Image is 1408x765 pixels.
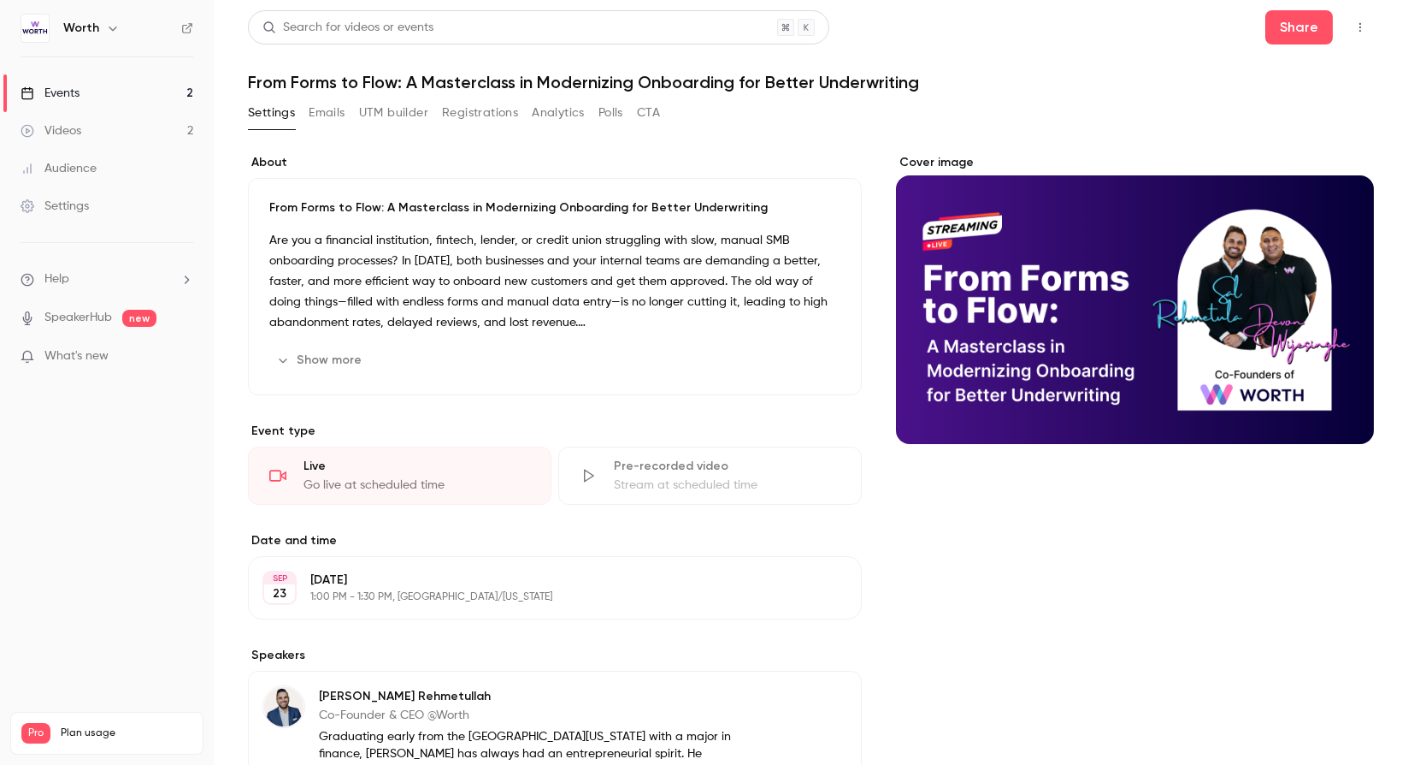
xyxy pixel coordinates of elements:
[21,198,89,215] div: Settings
[263,686,304,727] img: Sal Rehmetullah
[1265,10,1333,44] button: Share
[44,309,112,327] a: SpeakerHub
[637,99,660,127] button: CTA
[173,349,193,365] iframe: Noticeable Trigger
[63,20,99,37] h6: Worth
[248,447,551,505] div: LiveGo live at scheduled time
[248,423,862,440] p: Event type
[248,72,1374,92] h1: From Forms to Flow: A Masterclass in Modernizing Onboarding for Better Underwriting
[532,99,585,127] button: Analytics
[21,723,50,744] span: Pro
[248,154,862,171] label: About
[21,85,80,102] div: Events
[319,688,751,705] p: [PERSON_NAME] Rehmetullah
[442,99,518,127] button: Registrations
[21,15,49,42] img: Worth
[896,154,1374,171] label: Cover image
[614,458,840,475] div: Pre-recorded video
[21,270,193,288] li: help-dropdown-opener
[264,572,295,584] div: SEP
[303,477,530,494] div: Go live at scheduled time
[122,310,156,327] span: new
[310,590,771,604] p: 1:00 PM - 1:30 PM, [GEOGRAPHIC_DATA]/[US_STATE]
[262,19,433,37] div: Search for videos or events
[303,458,530,475] div: Live
[269,230,840,333] p: Are you a financial institution, fintech, lender, or credit union struggling with slow, manual SM...
[310,572,771,589] p: [DATE]
[359,99,428,127] button: UTM builder
[269,347,372,374] button: Show more
[248,647,862,664] label: Speakers
[598,99,623,127] button: Polls
[61,726,192,740] span: Plan usage
[21,160,97,177] div: Audience
[269,199,840,216] p: From Forms to Flow: A Masterclass in Modernizing Onboarding for Better Underwriting
[319,707,751,724] p: Co-Founder & CEO @Worth
[44,347,109,365] span: What's new
[558,447,862,505] div: Pre-recorded videoStream at scheduled time
[21,122,81,139] div: Videos
[309,99,345,127] button: Emails
[614,477,840,494] div: Stream at scheduled time
[248,532,862,549] label: Date and time
[44,270,69,288] span: Help
[248,99,295,127] button: Settings
[896,154,1374,444] section: Cover image
[273,585,286,602] p: 23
